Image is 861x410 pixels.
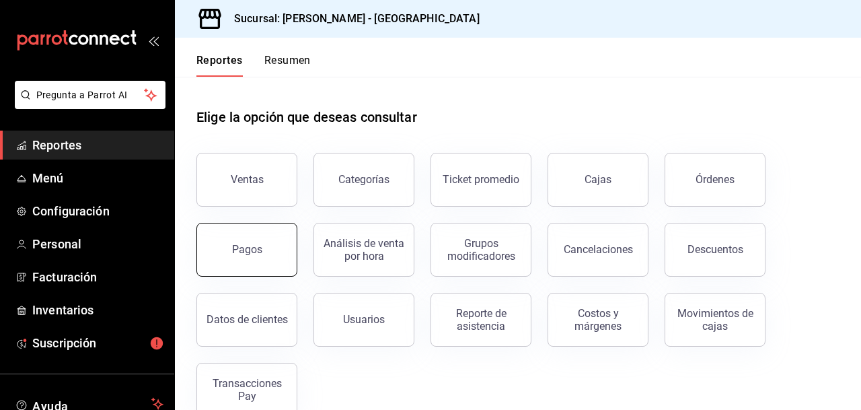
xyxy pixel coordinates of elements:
[196,153,297,207] button: Ventas
[264,54,311,77] button: Resumen
[196,223,297,277] button: Pagos
[15,81,165,109] button: Pregunta a Parrot AI
[196,293,297,347] button: Datos de clientes
[548,223,648,277] button: Cancelaciones
[430,293,531,347] button: Reporte de asistencia
[196,54,311,77] div: navigation tabs
[205,377,289,403] div: Transacciones Pay
[696,173,735,186] div: Órdenes
[223,11,480,27] h3: Sucursal: [PERSON_NAME] - [GEOGRAPHIC_DATA]
[232,243,262,256] div: Pagos
[322,237,406,263] div: Análisis de venta por hora
[32,334,163,352] span: Suscripción
[313,293,414,347] button: Usuarios
[313,223,414,277] button: Análisis de venta por hora
[430,153,531,207] button: Ticket promedio
[32,301,163,319] span: Inventarios
[430,223,531,277] button: Grupos modificadores
[313,153,414,207] button: Categorías
[548,293,648,347] button: Costos y márgenes
[32,268,163,286] span: Facturación
[665,223,765,277] button: Descuentos
[338,173,389,186] div: Categorías
[673,307,757,333] div: Movimientos de cajas
[665,293,765,347] button: Movimientos de cajas
[439,307,523,333] div: Reporte de asistencia
[443,173,519,186] div: Ticket promedio
[32,136,163,154] span: Reportes
[564,243,633,256] div: Cancelaciones
[32,235,163,253] span: Personal
[196,107,417,127] h1: Elige la opción que deseas consultar
[9,98,165,112] a: Pregunta a Parrot AI
[36,88,145,102] span: Pregunta a Parrot AI
[32,169,163,187] span: Menú
[687,243,743,256] div: Descuentos
[32,202,163,220] span: Configuración
[665,153,765,207] button: Órdenes
[231,173,264,186] div: Ventas
[556,307,640,333] div: Costos y márgenes
[439,237,523,263] div: Grupos modificadores
[343,313,385,326] div: Usuarios
[148,35,159,46] button: open_drawer_menu
[548,153,648,207] a: Cajas
[207,313,288,326] div: Datos de clientes
[196,54,243,77] button: Reportes
[585,172,612,188] div: Cajas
